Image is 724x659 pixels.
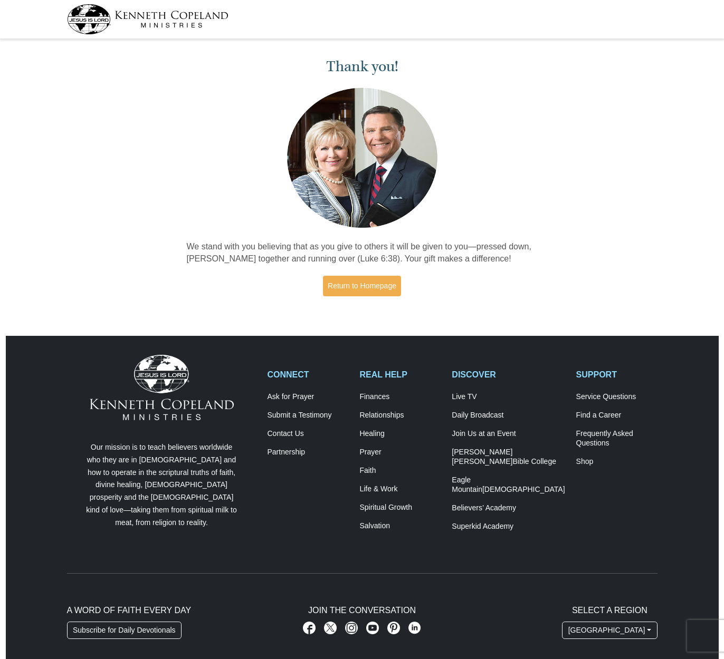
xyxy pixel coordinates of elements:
[268,392,349,402] a: Ask for Prayer
[323,276,401,296] a: Return to Homepage
[284,85,440,230] img: Kenneth and Gloria
[268,429,349,439] a: Contact Us
[452,448,565,467] a: [PERSON_NAME] [PERSON_NAME]Bible College
[452,392,565,402] a: Live TV
[359,466,441,476] a: Faith
[452,503,565,513] a: Believers’ Academy
[576,457,658,467] a: Shop
[359,521,441,531] a: Salvation
[576,370,658,380] h2: SUPPORT
[576,392,658,402] a: Service Questions
[359,411,441,420] a: Relationships
[452,522,565,531] a: Superkid Academy
[562,605,657,615] h2: Select A Region
[482,485,565,493] span: [DEMOGRAPHIC_DATA]
[84,441,240,529] p: Our mission is to teach believers worldwide who they are in [DEMOGRAPHIC_DATA] and how to operate...
[187,58,538,75] h1: Thank you!
[359,429,441,439] a: Healing
[187,241,538,265] p: We stand with you believing that as you give to others it will be given to you—pressed down, [PER...
[67,4,228,34] img: kcm-header-logo.svg
[512,457,556,466] span: Bible College
[576,429,658,448] a: Frequently AskedQuestions
[359,503,441,512] a: Spiritual Growth
[452,476,565,495] a: Eagle Mountain[DEMOGRAPHIC_DATA]
[359,484,441,494] a: Life & Work
[268,370,349,380] h2: CONNECT
[452,370,565,380] h2: DISCOVER
[452,429,565,439] a: Join Us at an Event
[268,448,349,457] a: Partnership
[268,411,349,420] a: Submit a Testimony
[452,411,565,420] a: Daily Broadcast
[268,605,457,615] h2: Join The Conversation
[576,411,658,420] a: Find a Career
[359,392,441,402] a: Finances
[90,355,234,420] img: Kenneth Copeland Ministries
[359,370,441,380] h2: REAL HELP
[67,622,182,639] a: Subscribe for Daily Devotionals
[359,448,441,457] a: Prayer
[562,622,657,639] button: [GEOGRAPHIC_DATA]
[67,606,192,615] span: A Word of Faith Every Day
